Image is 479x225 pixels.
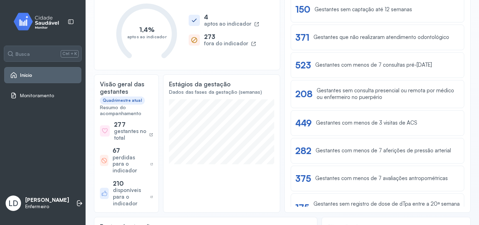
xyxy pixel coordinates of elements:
div: Gestantes com menos de 3 visitas de ACS [316,120,417,126]
div: 208 [295,88,312,99]
div: gestantes no total [114,128,147,141]
div: 282 [295,145,311,156]
span: LD [8,199,18,208]
a: Início [10,72,75,79]
div: Resumo do acompanhamento [100,105,153,117]
div: Gestantes sem consulta presencial ou remota por médico ou enfermeiro no puerpério [317,87,460,101]
div: 175 [295,202,309,213]
div: Gestantes com menos de 7 consultas pré-[DATE] [315,62,432,68]
div: perdidas para o indicador [113,154,148,174]
a: Monitoramento [10,92,75,99]
div: 210 [113,180,153,187]
div: Gestantes que não realizaram atendimento odontológico [313,34,449,41]
div: 523 [295,60,311,71]
div: Gestantes com menos de 7 aferições de pressão arterial [316,147,451,154]
div: Visão geral das gestantes [100,80,153,95]
span: Monitoramento [20,93,54,99]
div: 277 [114,121,153,128]
div: fora do indicador [204,40,248,47]
span: Busca [15,51,30,57]
div: disponíveis para o indicador [113,187,148,207]
img: monitor.svg [7,11,70,32]
div: 150 [295,4,310,15]
div: Estágios da gestação [169,80,230,88]
p: [PERSON_NAME] [25,197,69,204]
div: Gestantes sem captação até 12 semanas [315,6,412,13]
div: Quadrimestre atual [103,98,142,103]
text: aptos ao indicador [127,34,167,39]
div: 449 [295,118,312,128]
img: like-heroicons.svg [101,191,107,196]
div: 375 [295,173,311,184]
div: 4 [204,13,259,21]
div: 67 [113,147,153,154]
div: 371 [295,32,309,43]
div: Gestantes com menos de 7 avaliações antropométricas [315,175,448,182]
img: heart-heroicons.svg [101,127,108,134]
text: 1,4% [139,26,155,33]
span: Ctrl + K [61,50,79,57]
div: Gestantes sem registro de dose de dTpa entre a 20ª semana e o fim da gestação [313,201,460,214]
div: aptos ao indicador [204,21,251,27]
div: Dados das fases da gestação (semanas) [169,89,274,95]
img: block-heroicons.svg [101,158,107,164]
div: 273 [204,33,256,40]
span: Início [20,72,33,78]
p: Enfermeiro [25,204,69,210]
